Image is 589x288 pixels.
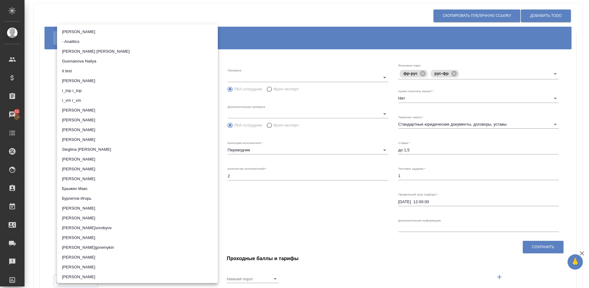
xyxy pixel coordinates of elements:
[57,262,218,272] li: [PERSON_NAME]
[57,233,218,243] li: [PERSON_NAME]
[57,174,218,184] li: [PERSON_NAME]
[57,76,218,86] li: [PERSON_NAME]
[57,213,218,223] li: [PERSON_NAME]
[57,66,218,76] li: it test
[57,184,218,194] li: Брыжин Макс
[57,272,218,282] li: [PERSON_NAME]
[57,56,218,66] li: Gusmanova Nailya
[57,115,218,125] li: [PERSON_NAME]
[57,125,218,135] li: [PERSON_NAME]
[57,86,218,96] li: r_top r_top
[57,135,218,145] li: [PERSON_NAME]
[57,252,218,262] li: [PERSON_NAME]
[57,96,218,105] li: r_vm r_vm
[57,203,218,213] li: [PERSON_NAME]
[57,154,218,164] li: [PERSON_NAME]
[57,243,218,252] li: [PERSON_NAME]goremykin
[57,194,218,203] li: Бурлетов Игорь
[57,27,218,37] li: [PERSON_NAME]
[57,37,218,47] li: - Analitics
[57,145,218,154] li: Slegtina [PERSON_NAME]
[57,164,218,174] li: [PERSON_NAME]
[57,223,218,233] li: [PERSON_NAME]vorobyov
[57,47,218,56] li: [PERSON_NAME] [PERSON_NAME]
[57,105,218,115] li: [PERSON_NAME]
